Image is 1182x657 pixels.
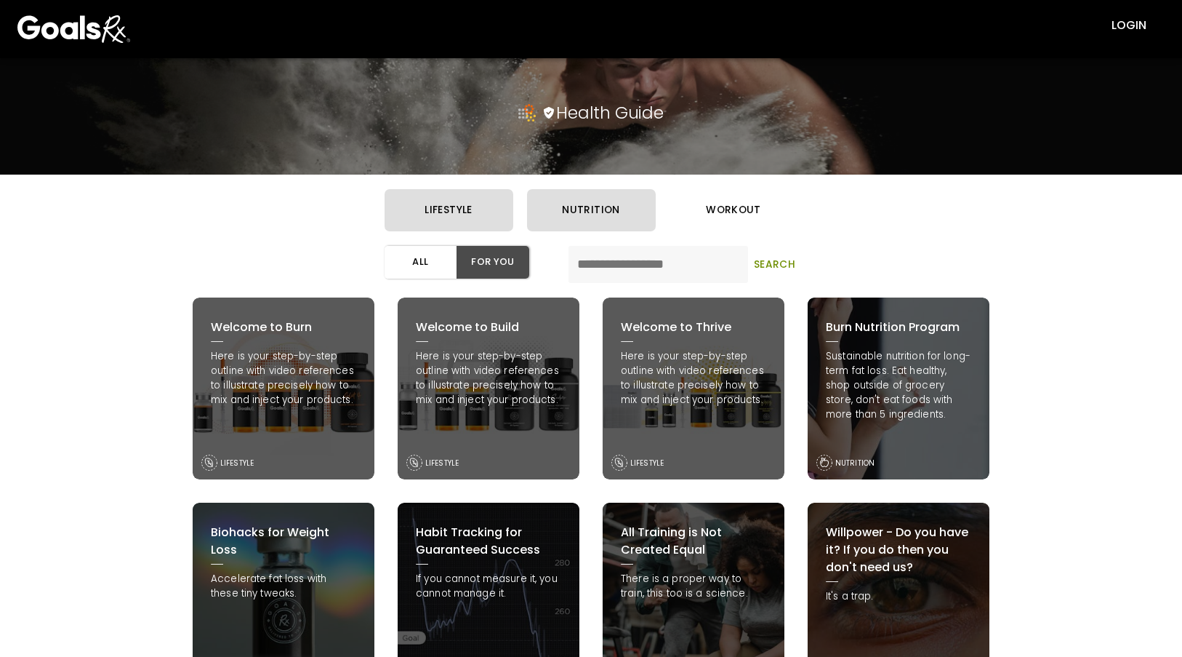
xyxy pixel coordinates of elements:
img: shield.c492ffd1.svg [544,107,554,119]
h3: Willpower - Do you have it? If you do then you don't need us? [826,524,971,576]
img: three-products-icon.e2ed2d85.png [518,104,536,122]
p: LIFESTYLE [425,458,459,469]
h3: Biohacks for Weight Loss [211,524,356,559]
p: If you cannot measure it, you cannot manage it. [416,572,561,601]
h2: Health Guide [556,103,664,123]
h3: Welcome to Thrive [621,319,766,336]
button: lifestyle [385,189,513,231]
h3: Welcome to Burn [211,319,356,336]
p: NUTRITION [835,458,875,469]
p: Accelerate fat loss with these tiny tweaks. [211,572,356,601]
p: Here is your step-by-step outline with video references to illustrate precisely how to mix and in... [211,349,356,407]
h3: Habit Tracking for Guaranteed Success [416,524,561,559]
p: LIFESTYLE [220,458,254,469]
p: Here is your step-by-step outline with video references to illustrate precisely how to mix and in... [416,349,561,407]
img: lifestyle-logo.195ea7b6.svg [406,455,422,471]
p: Sustainable nutrition for long-term fat loss. Eat healthy, shop outside of grocery store, don't e... [826,349,971,422]
img: nutrition-logo.1a55da5b.svg [816,455,832,471]
h3: All Training is Not Created Equal [621,524,766,559]
p: It's a trap. [826,589,971,604]
img: lifestyle-logo.195ea7b6.svg [611,455,627,471]
button: workout [670,189,798,231]
button: All [385,246,457,279]
button: For You [457,246,529,279]
h3: Welcome to Build [416,319,561,336]
p: Here is your step-by-step outline with video references to illustrate precisely how to mix and in... [621,349,766,407]
h3: Burn Nutrition Program [826,319,971,336]
img: lifestyle-logo.195ea7b6.svg [201,455,217,471]
button: nutrition [527,189,656,231]
p: LIFESTYLE [630,458,664,469]
p: There is a proper way to train, this too is a science. [621,572,766,601]
button: Search [752,246,798,283]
